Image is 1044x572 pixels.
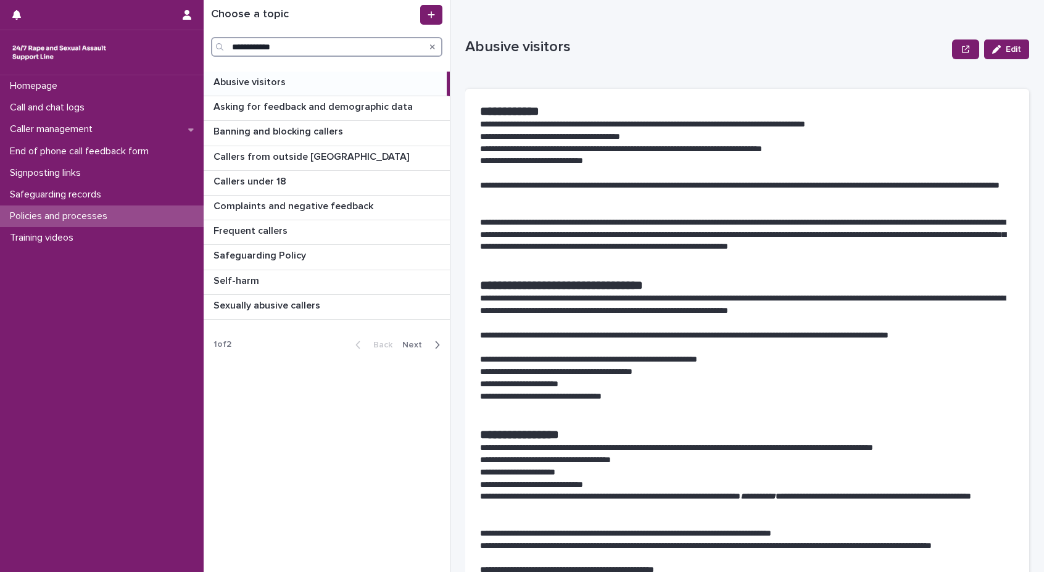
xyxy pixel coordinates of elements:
[211,37,442,57] input: Search
[204,72,450,96] a: Abusive visitorsAbusive visitors
[204,96,450,121] a: Asking for feedback and demographic dataAsking for feedback and demographic data
[5,189,111,201] p: Safeguarding records
[5,210,117,222] p: Policies and processes
[204,171,450,196] a: Callers under 18Callers under 18
[5,102,94,114] p: Call and chat logs
[5,167,91,179] p: Signposting links
[213,123,346,138] p: Banning and blocking callers
[402,341,429,349] span: Next
[213,173,289,188] p: Callers under 18
[5,146,159,157] p: End of phone call feedback form
[397,339,450,350] button: Next
[204,220,450,245] a: Frequent callersFrequent callers
[204,245,450,270] a: Safeguarding PolicySafeguarding Policy
[204,270,450,295] a: Self-harmSelf-harm
[366,341,392,349] span: Back
[346,339,397,350] button: Back
[204,146,450,171] a: Callers from outside [GEOGRAPHIC_DATA]Callers from outside [GEOGRAPHIC_DATA]
[213,149,412,163] p: Callers from outside [GEOGRAPHIC_DATA]
[465,38,947,56] p: Abusive visitors
[5,232,83,244] p: Training videos
[213,198,376,212] p: Complaints and negative feedback
[213,74,288,88] p: Abusive visitors
[204,196,450,220] a: Complaints and negative feedbackComplaints and negative feedback
[5,80,67,92] p: Homepage
[211,8,418,22] h1: Choose a topic
[213,247,309,262] p: Safeguarding Policy
[213,273,262,287] p: Self-harm
[10,40,109,65] img: rhQMoQhaT3yELyF149Cw
[204,295,450,320] a: Sexually abusive callersSexually abusive callers
[1006,45,1021,54] span: Edit
[5,123,102,135] p: Caller management
[204,330,241,360] p: 1 of 2
[213,223,290,237] p: Frequent callers
[213,99,415,113] p: Asking for feedback and demographic data
[204,121,450,146] a: Banning and blocking callersBanning and blocking callers
[213,297,323,312] p: Sexually abusive callers
[984,39,1029,59] button: Edit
